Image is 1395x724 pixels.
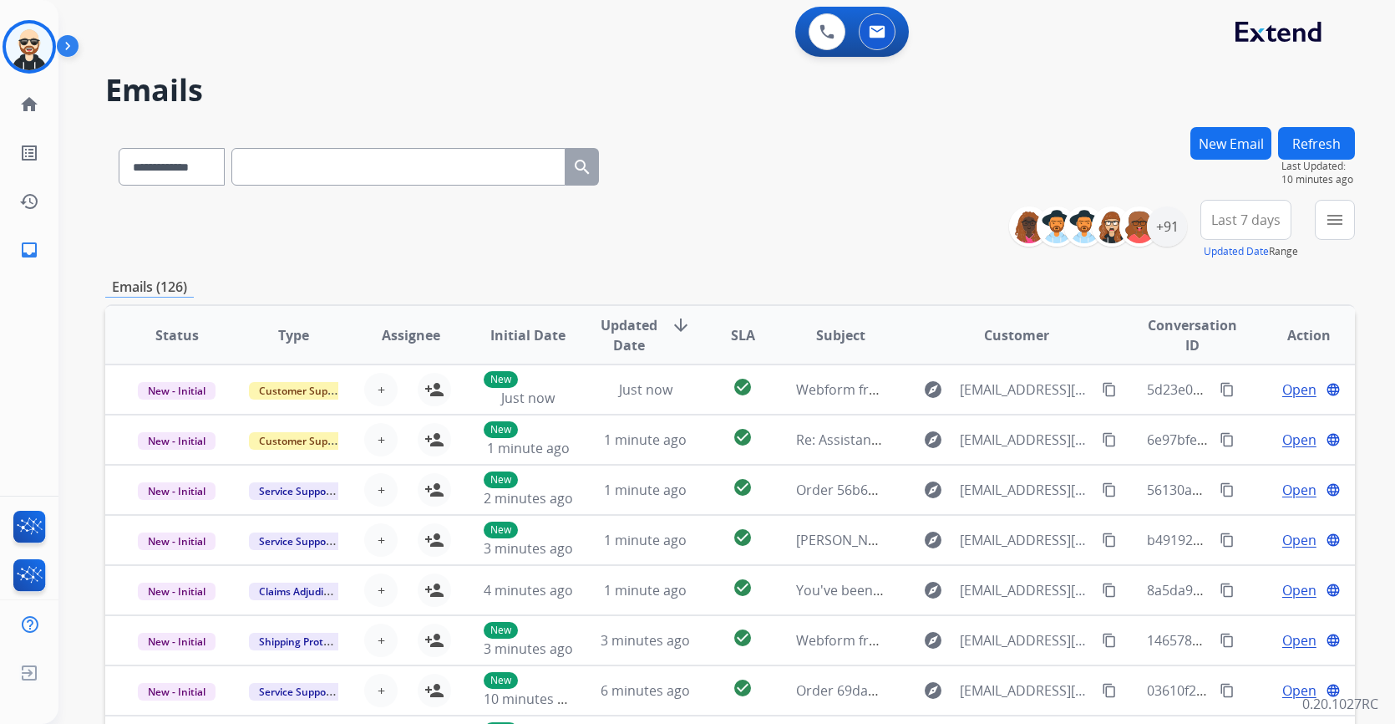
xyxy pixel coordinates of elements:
[490,325,566,345] span: Initial Date
[604,531,687,549] span: 1 minute ago
[378,681,385,701] span: +
[1281,173,1355,186] span: 10 minutes ago
[960,530,1093,550] span: [EMAIL_ADDRESS][DOMAIN_NAME][DATE]
[484,581,573,599] span: 4 minutes ago
[1220,633,1235,648] mat-icon: content_copy
[424,380,444,400] mat-icon: person_add
[364,423,398,456] button: +
[671,315,691,335] mat-icon: arrow_downward
[1147,206,1187,247] div: +91
[1282,681,1316,701] span: Open
[484,472,518,488] p: New
[923,380,943,400] mat-icon: explore
[138,482,216,500] span: New - Initial
[984,325,1049,345] span: Customer
[619,380,672,399] span: Just now
[19,143,39,163] mat-icon: list_alt
[484,371,518,388] p: New
[1325,210,1345,230] mat-icon: menu
[1282,380,1316,400] span: Open
[484,690,581,708] span: 10 minutes ago
[601,681,690,700] span: 6 minutes ago
[424,430,444,450] mat-icon: person_add
[604,431,687,449] span: 1 minute ago
[1102,432,1117,447] mat-icon: content_copy
[484,622,518,639] p: New
[923,580,943,600] mat-icon: explore
[155,325,199,345] span: Status
[1102,382,1117,397] mat-icon: content_copy
[1220,382,1235,397] mat-icon: content_copy
[1326,432,1341,447] mat-icon: language
[249,432,358,450] span: Customer Support
[249,533,344,550] span: Service Support
[796,481,1089,499] span: Order 56b64a5a-6ec5-48ea-b943-ff6bc729433e
[424,630,444,650] mat-icon: person_add
[424,530,444,550] mat-icon: person_add
[378,630,385,650] span: +
[138,633,216,650] span: New - Initial
[364,523,398,557] button: +
[378,380,385,400] span: +
[138,432,216,450] span: New - Initial
[487,439,570,457] span: 1 minute ago
[484,421,518,438] p: New
[733,477,753,497] mat-icon: check_circle
[960,380,1093,400] span: [EMAIL_ADDRESS][PERSON_NAME][DOMAIN_NAME]
[484,539,573,558] span: 3 minutes ago
[604,581,687,599] span: 1 minute ago
[364,473,398,507] button: +
[364,674,398,707] button: +
[960,630,1093,650] span: [EMAIL_ADDRESS][DOMAIN_NAME]
[1326,533,1341,548] mat-icon: language
[19,191,39,212] mat-icon: history
[1282,430,1316,450] span: Open
[796,431,1134,449] span: Re: Assistance Needed – Guest Firm Care Cancellation
[1326,633,1341,648] mat-icon: language
[1102,683,1117,698] mat-icon: content_copy
[796,581,1324,599] span: You've been assigned a new service order: 4173c274-3744-408d-b098-c9b3d965a5c2
[816,325,865,345] span: Subject
[1102,583,1117,598] mat-icon: content_copy
[1281,160,1355,173] span: Last Updated:
[1102,633,1117,648] mat-icon: content_copy
[378,480,385,500] span: +
[484,489,573,507] span: 2 minutes ago
[796,681,1093,700] span: Order 69da2482-f64b-45c3-ab0e-929d660052a1
[1220,683,1235,698] mat-icon: content_copy
[923,630,943,650] mat-icon: explore
[733,377,753,397] mat-icon: check_circle
[601,631,690,650] span: 3 minutes ago
[1326,382,1341,397] mat-icon: language
[604,481,687,499] span: 1 minute ago
[1278,127,1355,160] button: Refresh
[1282,630,1316,650] span: Open
[378,580,385,600] span: +
[960,681,1093,701] span: [EMAIL_ADDRESS][DOMAIN_NAME]
[278,325,309,345] span: Type
[364,624,398,657] button: +
[796,380,1278,399] span: Webform from [EMAIL_ADDRESS][PERSON_NAME][DOMAIN_NAME] on [DATE]
[249,683,344,701] span: Service Support
[601,315,657,355] span: Updated Date
[484,522,518,538] p: New
[364,574,398,607] button: +
[1211,217,1281,223] span: Last 7 days
[960,430,1093,450] span: [EMAIL_ADDRESS][DOMAIN_NAME]
[923,480,943,500] mat-icon: explore
[1282,580,1316,600] span: Open
[1238,306,1355,365] th: Action
[364,373,398,406] button: +
[1220,432,1235,447] mat-icon: content_copy
[1220,482,1235,497] mat-icon: content_copy
[1147,315,1236,355] span: Conversation ID
[923,681,943,701] mat-icon: explore
[424,681,444,701] mat-icon: person_add
[138,683,216,701] span: New - Initial
[1102,533,1117,548] mat-icon: content_copy
[733,628,753,648] mat-icon: check_circle
[1147,431,1385,449] span: 6e97bfef-99aa-48ac-b306-7f37f1f0fc7b
[1147,581,1393,599] span: 8a5da9af-fca6-40f2-b9bc-b0376775b3f2
[1220,533,1235,548] mat-icon: content_copy
[1282,480,1316,500] span: Open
